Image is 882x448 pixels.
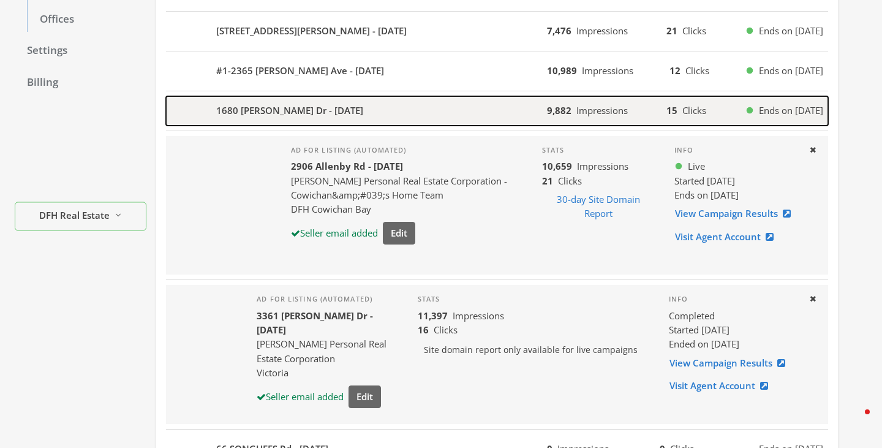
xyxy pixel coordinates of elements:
[759,104,823,118] span: Ends on [DATE]
[674,202,799,225] a: View Campaign Results
[453,309,504,322] span: Impressions
[685,64,709,77] span: Clicks
[27,7,146,32] a: Offices
[669,338,739,350] span: Ended on [DATE]
[166,96,828,126] button: 1680 [PERSON_NAME] Dr - [DATE]9,882Impressions15ClicksEnds on [DATE]
[674,146,799,154] h4: Info
[257,366,398,380] div: Victoria
[291,174,522,203] div: [PERSON_NAME] Personal Real Estate Corporation -Cowichan&amp;#039;s Home Team
[257,337,398,366] div: [PERSON_NAME] Personal Real Estate Corporation
[669,64,680,77] b: 12
[682,104,706,116] span: Clicks
[166,17,828,46] button: [STREET_ADDRESS][PERSON_NAME] - [DATE]7,476Impressions21ClicksEnds on [DATE]
[666,25,677,37] b: 21
[582,64,633,77] span: Impressions
[166,56,828,86] button: #1-2365 [PERSON_NAME] Ave - [DATE]10,989Impressions12ClicksEnds on [DATE]
[291,160,403,172] b: 2906 Allenby Rd - [DATE]
[759,24,823,38] span: Ends on [DATE]
[577,160,628,172] span: Impressions
[15,38,146,64] a: Settings
[547,104,571,116] b: 9,882
[542,188,655,226] button: 30-day Site Domain Report
[558,175,582,187] span: Clicks
[257,295,398,303] h4: Ad for listing (automated)
[666,104,677,116] b: 15
[674,174,799,188] div: Started [DATE]
[418,337,649,363] p: Site domain report only available for live campaigns
[669,295,799,303] h4: Info
[674,226,782,248] a: Visit Agent Account
[291,226,378,240] div: Seller email added
[669,352,793,374] a: View Campaign Results
[576,25,628,37] span: Impressions
[418,309,448,322] b: 11,397
[576,104,628,116] span: Impressions
[15,70,146,96] a: Billing
[669,323,799,337] div: Started [DATE]
[669,309,715,323] span: completed
[542,175,553,187] b: 21
[15,202,146,231] button: DFH Real Estate
[291,202,522,216] div: DFH Cowichan Bay
[547,25,571,37] b: 7,476
[542,146,655,154] h4: Stats
[674,189,739,201] span: Ends on [DATE]
[547,64,577,77] b: 10,989
[349,385,381,408] button: Edit
[542,160,572,172] b: 10,659
[216,104,363,118] b: 1680 [PERSON_NAME] Dr - [DATE]
[669,374,776,397] a: Visit Agent Account
[383,222,415,245] button: Edit
[840,406,870,436] iframe: Intercom live chat
[418,295,649,303] h4: Stats
[434,324,458,336] span: Clicks
[291,146,522,154] h4: Ad for listing (automated)
[682,25,706,37] span: Clicks
[257,390,344,404] div: Seller email added
[216,24,407,38] b: [STREET_ADDRESS][PERSON_NAME] - [DATE]
[418,324,429,336] b: 16
[39,208,110,222] span: DFH Real Estate
[257,309,373,336] b: 3361 [PERSON_NAME] Dr - [DATE]
[216,64,384,78] b: #1-2365 [PERSON_NAME] Ave - [DATE]
[759,64,823,78] span: Ends on [DATE]
[688,159,705,173] span: Live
